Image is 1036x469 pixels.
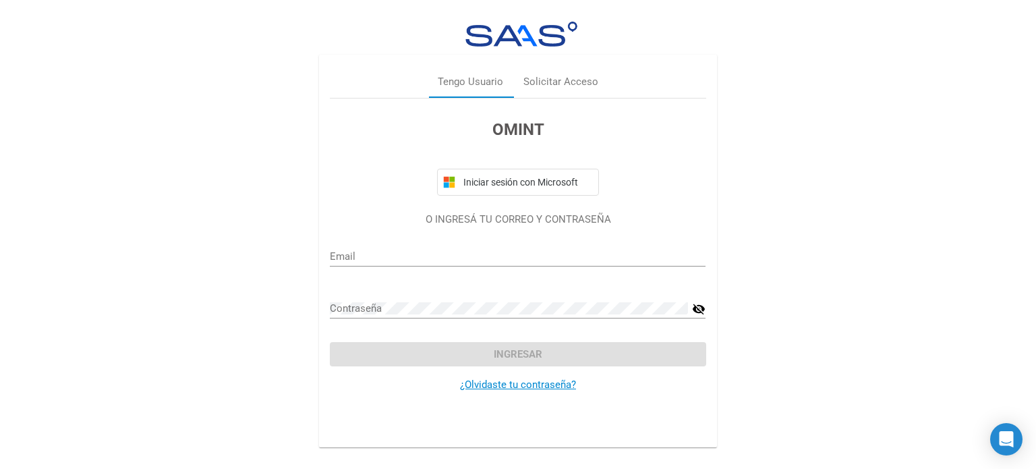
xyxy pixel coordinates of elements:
a: ¿Olvidaste tu contraseña? [460,379,576,391]
h3: OMINT [330,117,706,142]
span: Ingresar [494,348,542,360]
p: O INGRESÁ TU CORREO Y CONTRASEÑA [330,212,706,227]
span: Iniciar sesión con Microsoft [461,177,593,188]
button: Iniciar sesión con Microsoft [437,169,599,196]
div: Solicitar Acceso [523,74,598,90]
div: Open Intercom Messenger [990,423,1023,456]
mat-icon: visibility_off [692,301,706,317]
button: Ingresar [330,342,706,366]
div: Tengo Usuario [438,74,503,90]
